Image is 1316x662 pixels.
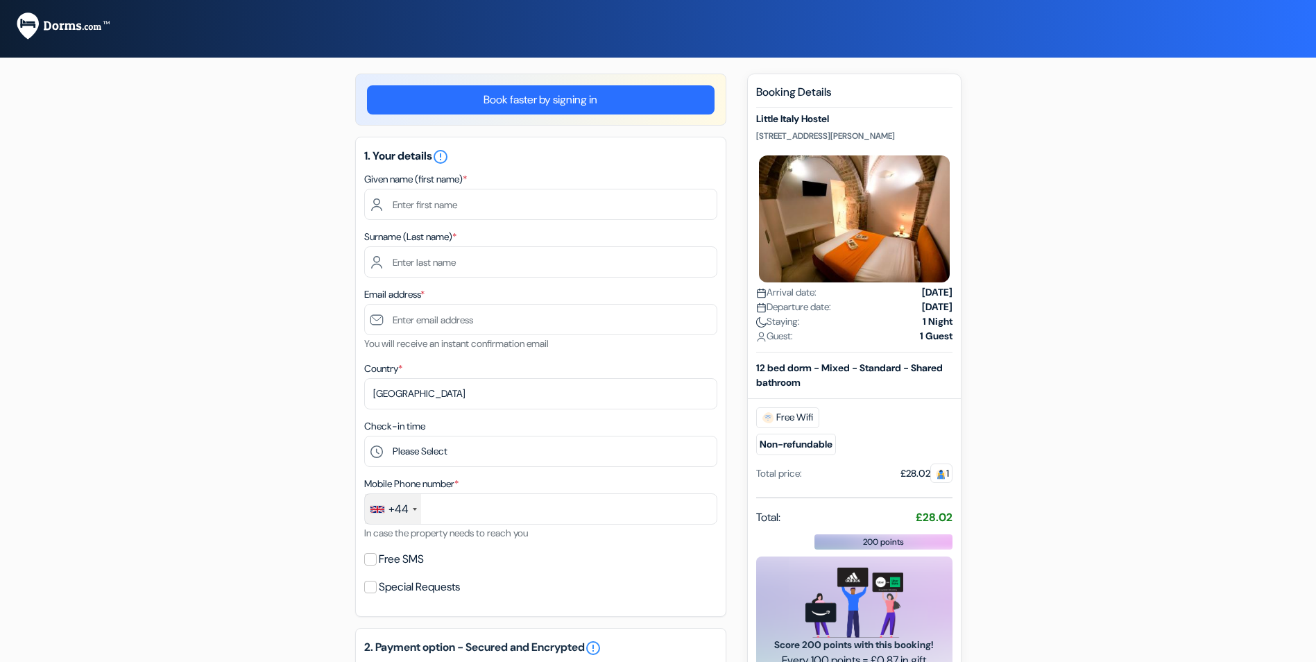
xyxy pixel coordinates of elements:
[756,288,767,298] img: calendar.svg
[756,332,767,342] img: user_icon.svg
[916,510,952,525] strong: £28.02
[756,130,952,142] p: [STREET_ADDRESS][PERSON_NAME]
[388,501,409,518] div: +44
[805,568,903,638] img: gift_card_hero_new.png
[364,304,717,335] input: Enter email address
[17,12,110,40] img: Dorms.com
[364,527,528,539] small: In case the property needs to reach you
[756,362,943,389] b: 12 bed dorm - Mixed - Standard - Shared bathroom
[379,550,424,569] label: Free SMS
[364,246,717,278] input: Enter last name
[920,329,952,343] strong: 1 Guest
[585,640,601,656] a: error_outline
[922,300,952,314] strong: [DATE]
[756,329,793,343] span: Guest:
[756,466,802,481] div: Total price:
[923,314,952,329] strong: 1 Night
[364,419,425,434] label: Check-in time
[863,536,904,548] span: 200 points
[364,189,717,220] input: Enter first name
[364,640,717,656] h5: 2. Payment option - Secured and Encrypted
[756,314,800,329] span: Staying:
[756,285,817,300] span: Arrival date:
[756,317,767,328] img: moon.svg
[365,494,421,524] div: United Kingdom: +44
[930,464,952,483] span: 1
[432,148,449,163] a: error_outline
[364,362,402,376] label: Country
[922,285,952,300] strong: [DATE]
[936,469,946,479] img: guest.svg
[379,577,460,597] label: Special Requests
[762,412,774,423] img: free_wifi.svg
[364,148,717,165] h5: 1. Your details
[364,172,467,187] label: Given name (first name)
[756,85,952,108] h5: Booking Details
[364,230,456,244] label: Surname (Last name)
[756,407,819,428] span: Free Wifi
[900,466,952,481] div: £28.02
[756,509,780,526] span: Total:
[756,300,831,314] span: Departure date:
[432,148,449,165] i: error_outline
[364,477,459,491] label: Mobile Phone number
[756,434,836,455] small: Non-refundable
[364,337,549,350] small: You will receive an instant confirmation email
[364,287,425,302] label: Email address
[756,303,767,313] img: calendar.svg
[773,638,936,652] span: Score 200 points with this booking!
[367,85,715,114] a: Book faster by signing in
[756,113,952,125] h5: Little Italy Hostel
